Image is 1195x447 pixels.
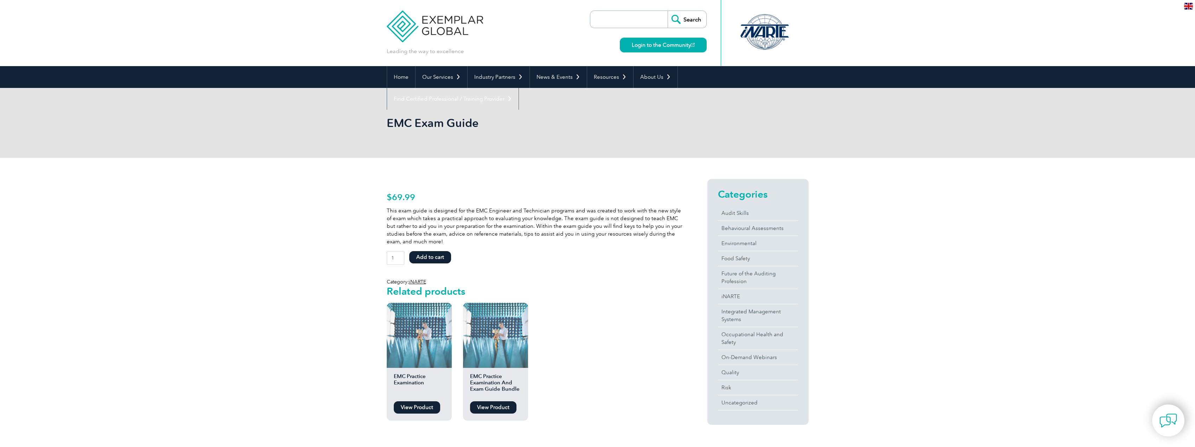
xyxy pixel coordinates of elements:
[387,373,452,398] h2: EMC Practice Examination
[718,350,798,365] a: On-Demand Webinars
[470,401,516,414] a: View Product
[409,279,426,285] a: iNARTE
[587,66,633,88] a: Resources
[463,303,528,398] a: EMC Practice Examination And Exam Guide Bundle
[718,236,798,251] a: Environmental
[718,380,798,395] a: Risk
[387,303,452,398] a: EMC Practice Examination
[387,192,392,202] span: $
[387,279,426,285] span: Category:
[530,66,587,88] a: News & Events
[1159,412,1177,429] img: contact-chat.png
[416,66,467,88] a: Our Services
[387,116,657,130] h1: EMC Exam Guide
[718,189,798,200] h2: Categories
[387,207,682,245] p: This exam guide is designed for the EMC Engineer and Technician programs and was created to work ...
[387,88,519,110] a: Find Certified Professional / Training Provider
[387,66,415,88] a: Home
[718,304,798,327] a: Integrated Management Systems
[620,38,707,52] a: Login to the Community
[718,395,798,410] a: Uncategorized
[718,266,798,289] a: Future of the Auditing Profession
[409,251,451,263] button: Add to cart
[463,303,528,368] img: EMC Practice Examination And Exam Guide Bundle
[718,221,798,236] a: Behavioural Assessments
[387,286,682,297] h2: Related products
[634,66,677,88] a: About Us
[463,373,528,398] h2: EMC Practice Examination And Exam Guide Bundle
[387,251,405,265] input: Product quantity
[691,43,695,47] img: open_square.png
[718,327,798,350] a: Occupational Health and Safety
[394,401,440,414] a: View Product
[1184,3,1193,9] img: en
[387,47,464,55] p: Leading the way to excellence
[718,289,798,304] a: iNARTE
[668,11,706,28] input: Search
[718,251,798,266] a: Food Safety
[468,66,529,88] a: Industry Partners
[718,206,798,221] a: Audit Skills
[387,192,415,202] bdi: 69.99
[718,365,798,380] a: Quality
[387,303,452,368] img: EMC Practice Examination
